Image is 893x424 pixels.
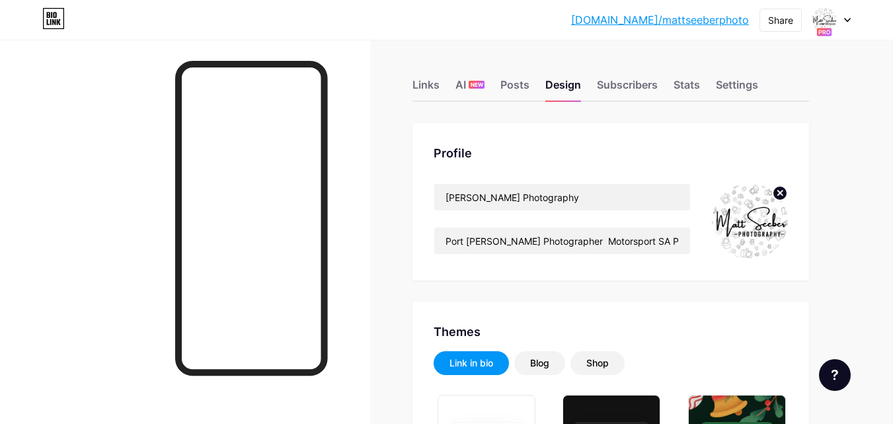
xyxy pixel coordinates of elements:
input: Bio [434,228,690,254]
span: NEW [471,81,483,89]
div: Stats [674,77,700,101]
div: Link in bio [449,357,493,370]
div: Settings [716,77,758,101]
div: Design [545,77,581,101]
div: AI [455,77,485,101]
div: Profile [434,144,788,162]
a: [DOMAIN_NAME]/mattseeberphoto [571,12,749,28]
div: Shop [586,357,609,370]
input: Name [434,184,690,210]
div: Links [412,77,440,101]
div: Blog [530,357,549,370]
div: Posts [500,77,529,101]
div: Themes [434,323,788,341]
img: baylam [812,7,837,32]
div: Subscribers [597,77,658,101]
img: baylam [712,183,788,259]
div: Share [768,13,793,27]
